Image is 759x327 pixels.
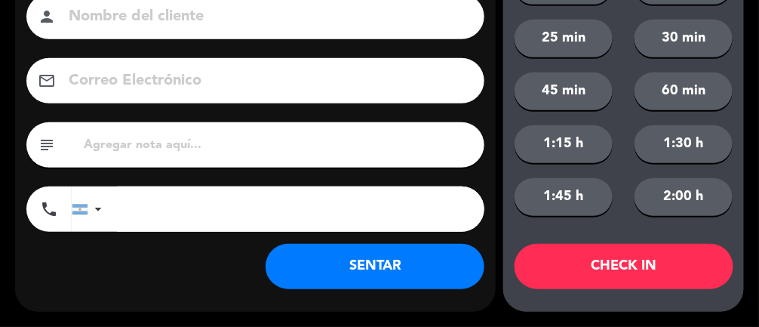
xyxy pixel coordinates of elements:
[635,125,733,163] button: 1:30 h
[72,187,107,231] div: Argentina: +54
[266,244,484,289] button: SENTAR
[515,125,613,163] button: 1:15 h
[67,4,465,30] input: Nombre del cliente
[635,20,733,57] button: 30 min
[67,68,465,94] input: Correo Electrónico
[515,72,613,110] button: 45 min
[515,178,613,216] button: 1:45 h
[635,72,733,110] button: 60 min
[38,72,56,90] i: email
[515,244,733,289] button: CHECK IN
[515,20,613,57] button: 25 min
[40,200,58,218] i: phone
[82,134,473,156] input: Agregar nota aquí...
[38,8,56,26] i: person
[635,178,733,216] button: 2:00 h
[38,136,56,154] i: subject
